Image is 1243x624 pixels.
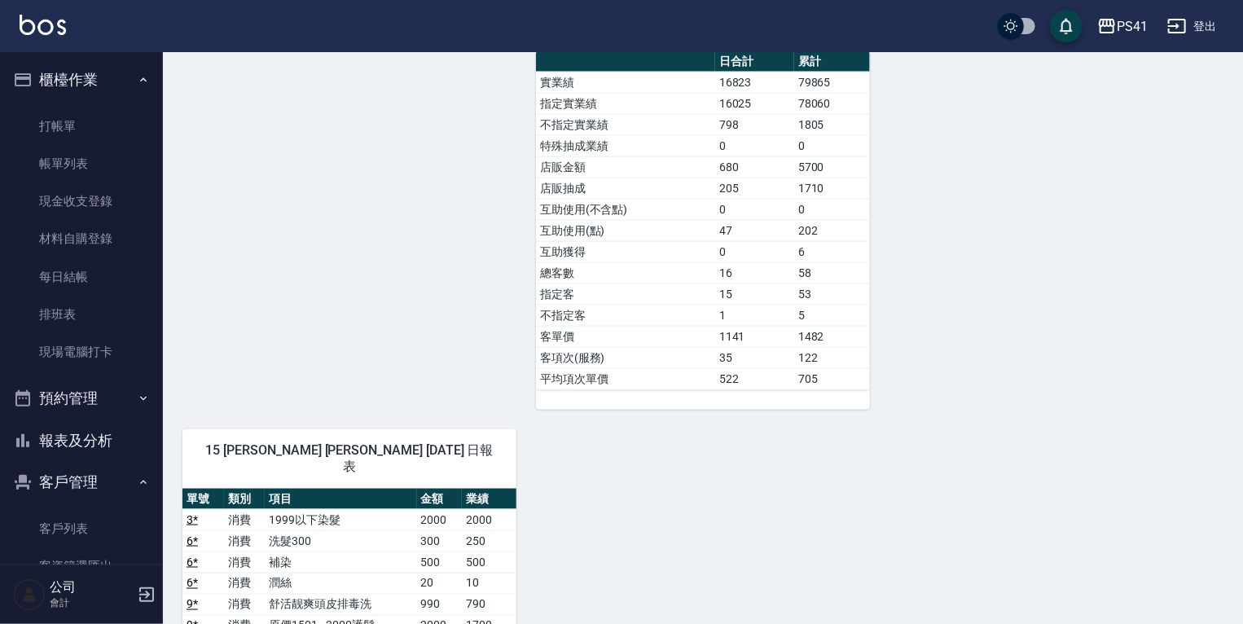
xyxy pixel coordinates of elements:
td: 消費 [224,573,266,594]
button: 報表及分析 [7,420,156,462]
button: PS41 [1091,10,1154,43]
td: 2000 [462,509,516,530]
td: 1141 [715,326,794,347]
td: 35 [715,347,794,368]
td: 客單價 [536,326,715,347]
td: 1805 [794,114,870,135]
td: 16823 [715,72,794,93]
td: 客項次(服務) [536,347,715,368]
td: 店販抽成 [536,178,715,199]
td: 990 [417,594,463,615]
td: 舒活靓爽頭皮排毒洗 [265,594,416,615]
th: 累計 [794,51,870,73]
td: 不指定客 [536,305,715,326]
td: 潤絲 [265,573,416,594]
td: 店販金額 [536,156,715,178]
td: 522 [715,368,794,389]
th: 類別 [224,489,266,510]
td: 5 [794,305,870,326]
td: 16025 [715,93,794,114]
td: 指定實業績 [536,93,715,114]
td: 總客數 [536,262,715,283]
a: 材料自購登錄 [7,220,156,257]
button: save [1050,10,1083,42]
td: 0 [794,135,870,156]
td: 10 [462,573,516,594]
th: 金額 [417,489,463,510]
td: 705 [794,368,870,389]
td: 5700 [794,156,870,178]
td: 1482 [794,326,870,347]
td: 平均項次單價 [536,368,715,389]
a: 帳單列表 [7,145,156,182]
th: 單號 [182,489,224,510]
table: a dense table [536,51,870,390]
td: 洗髮300 [265,530,416,551]
td: 消費 [224,530,266,551]
td: 特殊抽成業績 [536,135,715,156]
td: 互助使用(點) [536,220,715,241]
td: 680 [715,156,794,178]
td: 20 [417,573,463,594]
td: 122 [794,347,870,368]
button: 登出 [1161,11,1223,42]
td: 消費 [224,594,266,615]
td: 15 [715,283,794,305]
td: 0 [715,135,794,156]
td: 6 [794,241,870,262]
td: 16 [715,262,794,283]
td: 指定客 [536,283,715,305]
td: 202 [794,220,870,241]
th: 業績 [462,489,516,510]
td: 798 [715,114,794,135]
td: 250 [462,530,516,551]
td: 47 [715,220,794,241]
div: PS41 [1117,16,1148,37]
button: 櫃檯作業 [7,59,156,101]
th: 日合計 [715,51,794,73]
a: 現金收支登錄 [7,182,156,220]
button: 預約管理 [7,377,156,420]
td: 2000 [417,509,463,530]
a: 打帳單 [7,108,156,145]
td: 1 [715,305,794,326]
td: 1999以下染髮 [265,509,416,530]
td: 消費 [224,509,266,530]
td: 205 [715,178,794,199]
img: Person [13,578,46,611]
img: Logo [20,15,66,35]
td: 53 [794,283,870,305]
td: 300 [417,530,463,551]
td: 0 [794,199,870,220]
h5: 公司 [50,579,133,595]
p: 會計 [50,595,133,610]
td: 500 [417,551,463,573]
span: 15 [PERSON_NAME] [PERSON_NAME] [DATE] 日報表 [202,442,497,475]
td: 不指定實業績 [536,114,715,135]
td: 790 [462,594,516,615]
td: 58 [794,262,870,283]
td: 79865 [794,72,870,93]
a: 客戶列表 [7,510,156,547]
a: 排班表 [7,296,156,333]
td: 補染 [265,551,416,573]
td: 0 [715,241,794,262]
a: 客資篩選匯出 [7,547,156,585]
td: 互助獲得 [536,241,715,262]
td: 500 [462,551,516,573]
td: 互助使用(不含點) [536,199,715,220]
td: 0 [715,199,794,220]
button: 客戶管理 [7,461,156,503]
td: 實業績 [536,72,715,93]
a: 現場電腦打卡 [7,333,156,371]
a: 每日結帳 [7,258,156,296]
td: 1710 [794,178,870,199]
td: 78060 [794,93,870,114]
td: 消費 [224,551,266,573]
th: 項目 [265,489,416,510]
